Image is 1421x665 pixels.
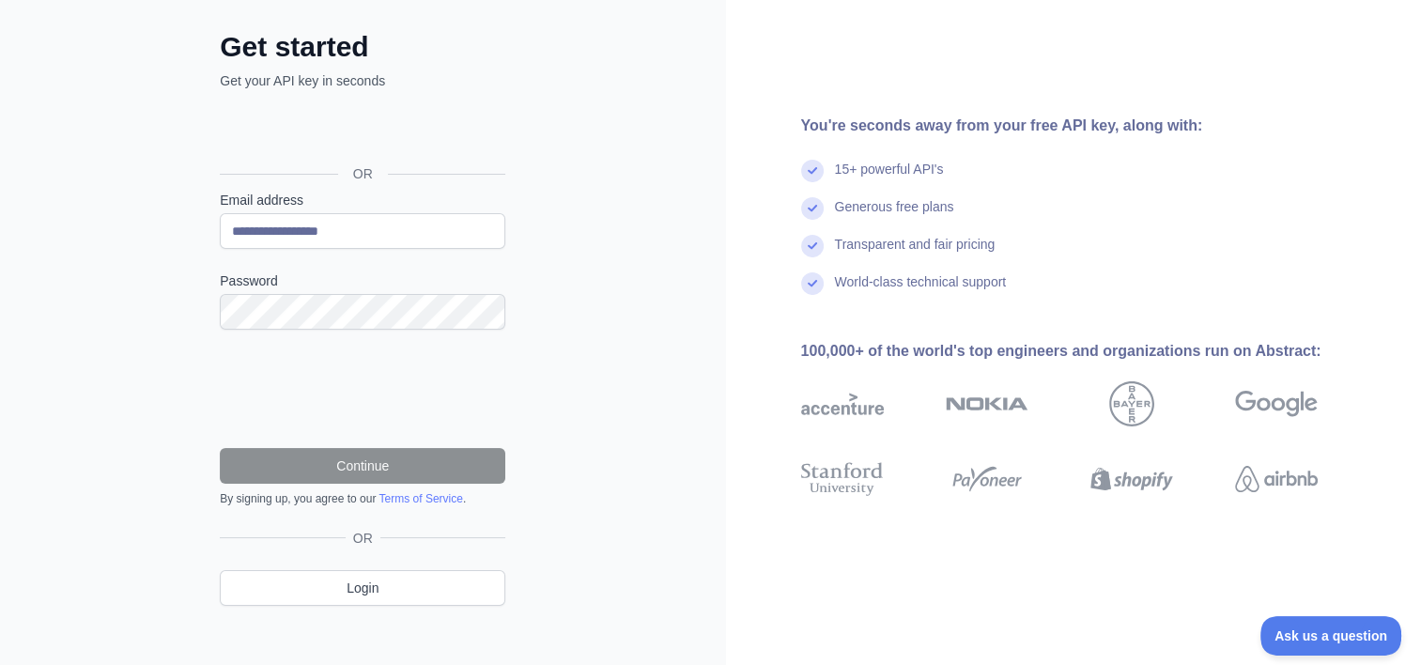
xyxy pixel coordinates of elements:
[1109,381,1154,426] img: bayer
[210,111,511,152] iframe: Sign in with Google Button
[220,491,505,506] div: By signing up, you agree to our .
[378,492,462,505] a: Terms of Service
[1260,616,1402,656] iframe: Toggle Customer Support
[1090,458,1173,500] img: shopify
[801,381,884,426] img: accenture
[801,115,1378,137] div: You're seconds away from your free API key, along with:
[346,529,380,548] span: OR
[801,160,824,182] img: check mark
[801,458,884,500] img: stanford university
[220,30,505,64] h2: Get started
[835,197,954,235] div: Generous free plans
[220,191,505,209] label: Email address
[220,448,505,484] button: Continue
[220,570,505,606] a: Login
[801,340,1378,363] div: 100,000+ of the world's top engineers and organizations run on Abstract:
[1235,458,1318,500] img: airbnb
[835,235,996,272] div: Transparent and fair pricing
[220,71,505,90] p: Get your API key in seconds
[946,458,1028,500] img: payoneer
[338,164,388,183] span: OR
[835,160,944,197] div: 15+ powerful API's
[220,271,505,290] label: Password
[801,235,824,257] img: check mark
[220,352,505,425] iframe: reCAPTCHA
[1235,381,1318,426] img: google
[946,381,1028,426] img: nokia
[801,272,824,295] img: check mark
[835,272,1007,310] div: World-class technical support
[801,197,824,220] img: check mark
